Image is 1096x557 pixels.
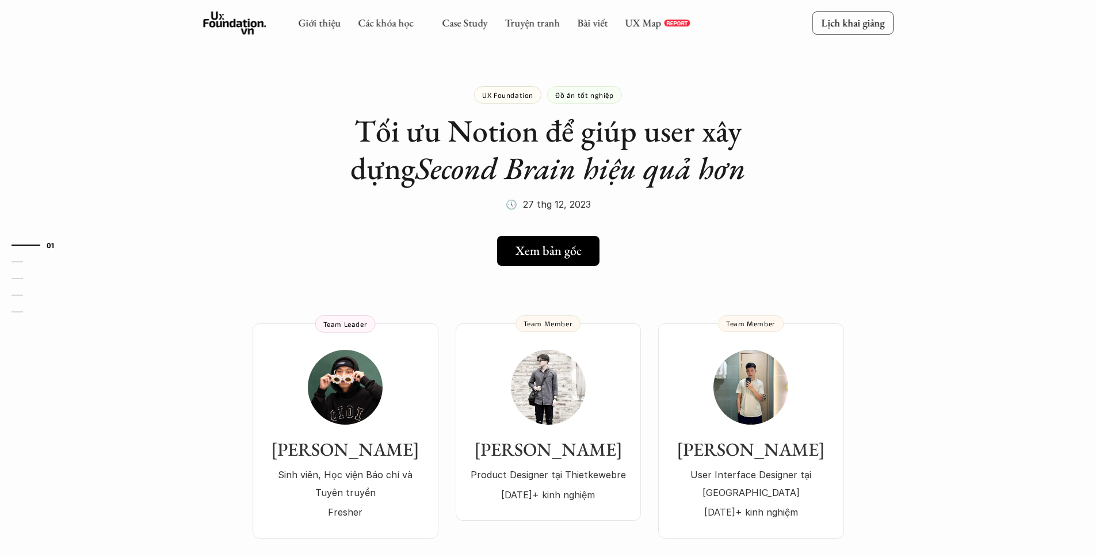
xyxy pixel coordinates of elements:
a: Lịch khai giảng [812,12,893,34]
a: Bài viết [577,16,608,29]
h3: [PERSON_NAME] [670,438,832,460]
a: UX Map [625,16,661,29]
a: Xem bản gốc [497,236,599,266]
a: Truyện tranh [505,16,560,29]
p: Sinh viên, Học viện Báo chí và Tuyên truyền [264,466,427,501]
p: Lịch khai giảng [821,16,884,29]
p: REPORT [666,20,688,26]
p: Product Designer tại Thietkewebre [467,466,629,483]
p: Fresher [264,503,427,521]
a: REPORT [664,20,690,26]
p: 🕔 27 thg 12, 2023 [506,196,591,213]
p: UX Foundation [482,91,533,99]
h5: Xem bản gốc [515,243,582,258]
a: Các khóa học [358,16,413,29]
a: [PERSON_NAME]Sinh viên, Học viện Báo chí và Tuyên truyềnFresherTeam Leader [253,323,438,539]
a: Case Study [442,16,487,29]
p: Team Member [524,319,573,327]
a: [PERSON_NAME]Product Designer tại Thietkewebre[DATE]+ kinh nghiệmTeam Member [456,323,641,521]
p: [DATE]+ kinh nghiệm [467,486,629,503]
h3: [PERSON_NAME] [264,438,427,460]
p: [DATE]+ kinh nghiệm [670,503,832,521]
p: Team Member [726,319,776,327]
strong: 01 [47,241,55,249]
em: Second Brain hiệu quả hơn [415,148,746,188]
h1: Tối ưu Notion để giúp user xây dựng [318,112,778,187]
p: User Interface Designer tại [GEOGRAPHIC_DATA] [670,466,832,501]
a: 01 [12,238,66,252]
p: Team Leader [323,320,368,328]
a: [PERSON_NAME]User Interface Designer tại [GEOGRAPHIC_DATA][DATE]+ kinh nghiệmTeam Member [658,323,844,539]
p: Đồ án tốt nghiệp [555,91,614,99]
a: Giới thiệu [298,16,341,29]
h3: [PERSON_NAME] [467,438,629,460]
